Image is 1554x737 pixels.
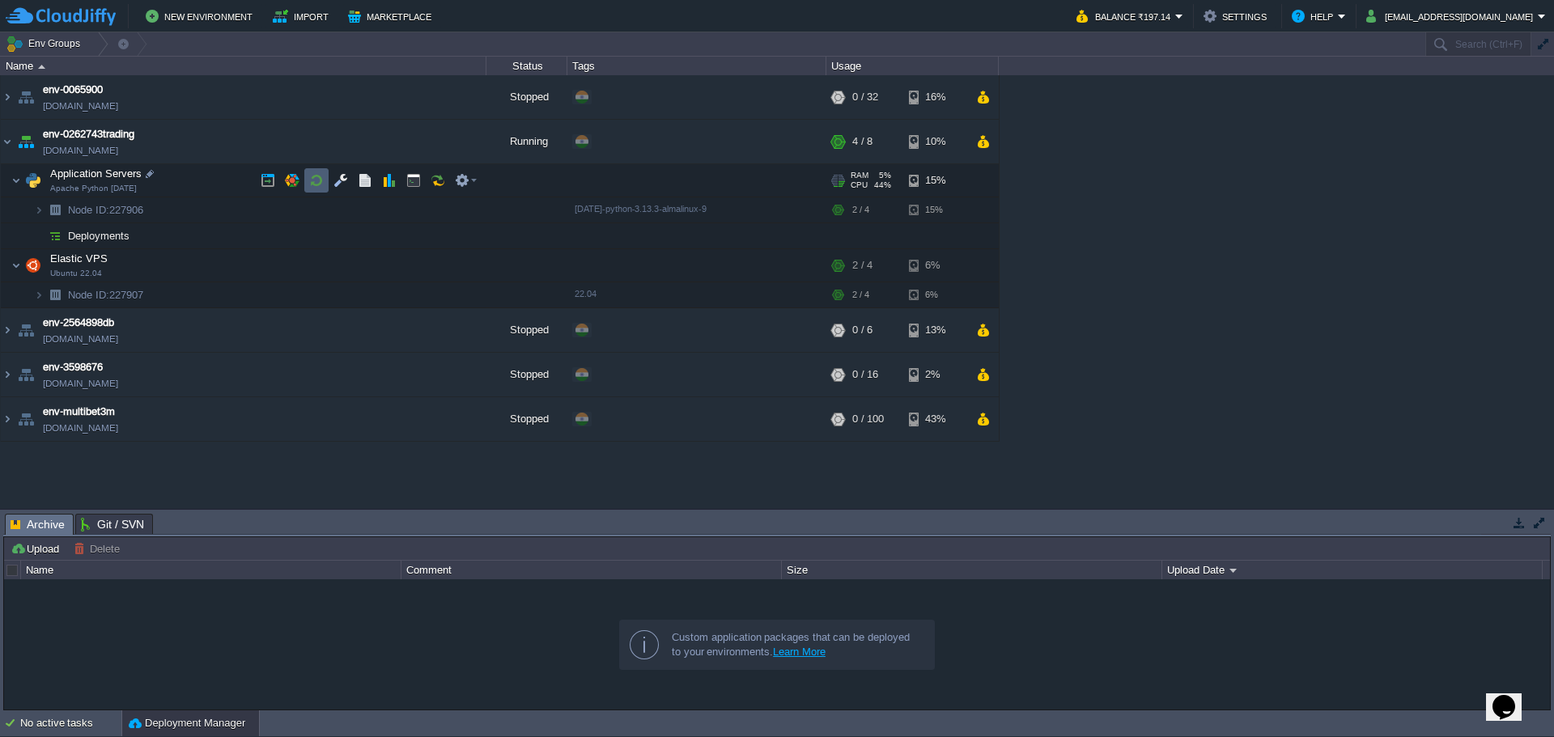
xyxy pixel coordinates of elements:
[1163,561,1542,579] div: Upload Date
[15,308,37,352] img: AMDAwAAAACH5BAEAAAAALAAAAAABAAEAAAICRAEAOw==
[1,75,14,119] img: AMDAwAAAACH5BAEAAAAALAAAAAABAAEAAAICRAEAOw==
[66,288,146,302] a: Node ID:227907
[852,120,873,163] div: 4 / 8
[44,197,66,222] img: AMDAwAAAACH5BAEAAAAALAAAAAABAAEAAAICRAEAOw==
[852,197,869,222] div: 2 / 4
[1204,6,1272,26] button: Settings
[49,167,144,180] span: Application Servers
[22,249,45,282] img: AMDAwAAAACH5BAEAAAAALAAAAAABAAEAAAICRAEAOw==
[909,282,962,307] div: 6%
[909,197,962,222] div: 15%
[11,249,21,282] img: AMDAwAAAACH5BAEAAAAALAAAAAABAAEAAAICRAEAOw==
[49,167,144,180] a: Application ServersApache Python [DATE]
[1292,6,1338,26] button: Help
[129,715,245,731] button: Deployment Manager
[43,98,118,114] a: [DOMAIN_NAME]
[2,57,486,75] div: Name
[43,315,114,331] a: env-2564898db
[874,180,891,190] span: 44%
[6,6,116,27] img: CloudJiffy
[672,630,921,659] div: Custom application packages that can be deployed to your environments.
[909,249,962,282] div: 6%
[66,203,146,217] a: Node ID:227906
[6,32,86,55] button: Env Groups
[22,164,45,197] img: AMDAwAAAACH5BAEAAAAALAAAAAABAAEAAAICRAEAOw==
[909,397,962,441] div: 43%
[50,269,102,278] span: Ubuntu 22.04
[49,252,110,265] a: Elastic VPSUbuntu 22.04
[1,120,14,163] img: AMDAwAAAACH5BAEAAAAALAAAAAABAAEAAAICRAEAOw==
[273,6,333,26] button: Import
[146,6,257,26] button: New Environment
[43,126,134,142] a: env-0262743trading
[43,142,118,159] a: [DOMAIN_NAME]
[20,710,121,736] div: No active tasks
[34,282,44,307] img: AMDAwAAAACH5BAEAAAAALAAAAAABAAEAAAICRAEAOw==
[827,57,998,75] div: Usage
[852,353,878,396] div: 0 / 16
[66,229,132,243] a: Deployments
[486,353,567,396] div: Stopped
[44,282,66,307] img: AMDAwAAAACH5BAEAAAAALAAAAAABAAEAAAICRAEAOw==
[909,353,962,396] div: 2%
[875,171,891,180] span: 5%
[1486,672,1538,721] iframe: chat widget
[909,120,962,163] div: 10%
[783,561,1161,579] div: Size
[486,120,567,163] div: Running
[74,541,125,556] button: Delete
[66,203,146,217] span: 227906
[44,223,66,248] img: AMDAwAAAACH5BAEAAAAALAAAAAABAAEAAAICRAEAOw==
[1,397,14,441] img: AMDAwAAAACH5BAEAAAAALAAAAAABAAEAAAICRAEAOw==
[852,397,884,441] div: 0 / 100
[575,204,707,214] span: [DATE]-python-3.13.3-almalinux-9
[1,308,14,352] img: AMDAwAAAACH5BAEAAAAALAAAAAABAAEAAAICRAEAOw==
[852,75,878,119] div: 0 / 32
[50,184,137,193] span: Apache Python [DATE]
[851,180,868,190] span: CPU
[486,308,567,352] div: Stopped
[66,288,146,302] span: 227907
[575,289,597,299] span: 22.04
[15,353,37,396] img: AMDAwAAAACH5BAEAAAAALAAAAAABAAEAAAICRAEAOw==
[43,82,103,98] a: env-0065900
[81,515,144,534] span: Git / SVN
[11,515,65,535] span: Archive
[11,164,21,197] img: AMDAwAAAACH5BAEAAAAALAAAAAABAAEAAAICRAEAOw==
[851,171,868,180] span: RAM
[487,57,567,75] div: Status
[852,282,869,307] div: 2 / 4
[852,249,873,282] div: 2 / 4
[486,397,567,441] div: Stopped
[43,331,118,347] span: [DOMAIN_NAME]
[49,252,110,265] span: Elastic VPS
[22,561,401,579] div: Name
[68,204,109,216] span: Node ID:
[11,541,64,556] button: Upload
[68,289,109,301] span: Node ID:
[34,197,44,222] img: AMDAwAAAACH5BAEAAAAALAAAAAABAAEAAAICRAEAOw==
[909,164,962,197] div: 15%
[1076,6,1175,26] button: Balance ₹197.14
[773,646,826,658] a: Learn More
[909,75,962,119] div: 16%
[486,75,567,119] div: Stopped
[43,420,118,436] span: [DOMAIN_NAME]
[43,359,103,375] a: env-3598676
[852,308,873,352] div: 0 / 6
[909,308,962,352] div: 13%
[1366,6,1538,26] button: [EMAIL_ADDRESS][DOMAIN_NAME]
[568,57,826,75] div: Tags
[38,65,45,69] img: AMDAwAAAACH5BAEAAAAALAAAAAABAAEAAAICRAEAOw==
[43,375,118,392] a: [DOMAIN_NAME]
[43,404,115,420] a: env-multibet3m
[15,75,37,119] img: AMDAwAAAACH5BAEAAAAALAAAAAABAAEAAAICRAEAOw==
[34,223,44,248] img: AMDAwAAAACH5BAEAAAAALAAAAAABAAEAAAICRAEAOw==
[402,561,781,579] div: Comment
